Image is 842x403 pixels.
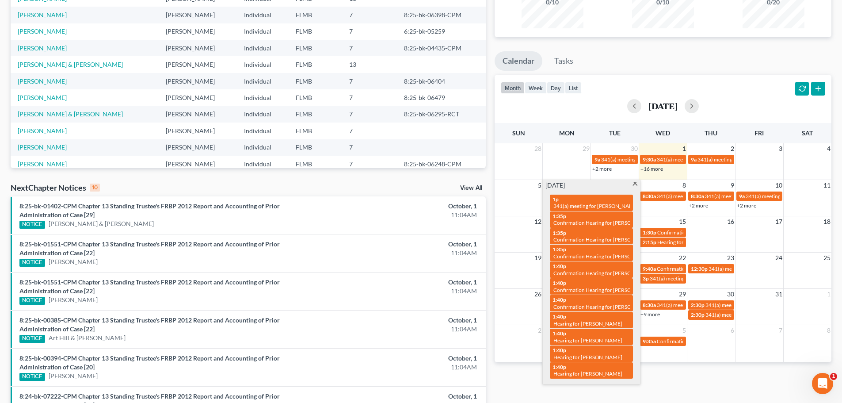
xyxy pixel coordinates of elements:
[678,289,687,299] span: 29
[237,40,289,56] td: Individual
[90,184,100,192] div: 10
[640,165,663,172] a: +16 more
[330,211,477,219] div: 11:04AM
[342,7,397,23] td: 7
[289,156,343,172] td: FLMB
[397,73,486,89] td: 8:25-bk-06404
[237,7,289,23] td: Individual
[657,229,804,236] span: Confirmation hearing for [PERSON_NAME] & [PERSON_NAME]
[289,73,343,89] td: FLMB
[682,180,687,191] span: 8
[49,334,126,342] a: Art Hill & [PERSON_NAME]
[726,289,735,299] span: 30
[159,40,237,56] td: [PERSON_NAME]
[601,156,686,163] span: 341(a) meeting for [PERSON_NAME]
[547,82,565,94] button: day
[565,82,582,94] button: list
[330,392,477,401] div: October, 1
[655,129,670,137] span: Wed
[754,129,764,137] span: Fri
[19,221,45,229] div: NOTICE
[682,325,687,336] span: 5
[397,7,486,23] td: 8:25-bk-06398-CPM
[19,259,45,267] div: NOTICE
[289,139,343,156] td: FLMB
[682,143,687,154] span: 1
[553,287,655,293] span: Confirmation Hearing for [PERSON_NAME]
[159,89,237,106] td: [PERSON_NAME]
[19,354,280,371] a: 8:25-bk-00394-CPM Chapter 13 Standing Trustee's FRBP 2012 Report and Accounting of Prior Administ...
[342,106,397,123] td: 7
[730,143,735,154] span: 2
[552,364,566,370] span: 1:40p
[705,129,717,137] span: Thu
[342,56,397,73] td: 13
[18,110,123,118] a: [PERSON_NAME] & [PERSON_NAME]
[553,320,622,327] span: Hearing for [PERSON_NAME]
[18,127,67,134] a: [PERSON_NAME]
[397,106,486,123] td: 8:25-bk-06295-RCT
[830,373,837,380] span: 1
[823,216,831,227] span: 18
[643,275,649,282] span: 3p
[691,311,705,318] span: 2:30p
[552,347,566,353] span: 1:40p
[643,193,656,200] span: 8:30a
[397,40,486,56] td: 8:25-bk-04435-CPM
[774,216,783,227] span: 17
[657,302,789,308] span: 341(a) meeting for [PERSON_NAME] & [PERSON_NAME]
[11,182,100,193] div: NextChapter Notices
[774,253,783,263] span: 24
[545,181,565,190] span: [DATE]
[237,106,289,123] td: Individual
[19,373,45,381] div: NOTICE
[689,202,708,209] a: +2 more
[552,213,566,219] span: 1:35p
[159,123,237,139] td: [PERSON_NAME]
[237,23,289,40] td: Individual
[330,249,477,257] div: 11:04AM
[630,143,639,154] span: 30
[691,265,708,272] span: 12:30p
[159,73,237,89] td: [PERSON_NAME]
[533,143,542,154] span: 28
[18,77,67,85] a: [PERSON_NAME]
[812,373,833,394] iframe: Intercom live chat
[289,23,343,40] td: FLMB
[18,44,67,52] a: [PERSON_NAME]
[826,325,831,336] span: 8
[237,56,289,73] td: Individual
[237,123,289,139] td: Individual
[289,89,343,106] td: FLMB
[643,239,656,246] span: 2:15p
[691,156,697,163] span: 9a
[237,89,289,106] td: Individual
[501,82,525,94] button: month
[730,180,735,191] span: 9
[525,82,547,94] button: week
[705,193,837,200] span: 341(a) meeting for [PERSON_NAME] & [PERSON_NAME]
[342,23,397,40] td: 7
[648,101,678,111] h2: [DATE]
[289,106,343,123] td: FLMB
[537,180,542,191] span: 5
[559,129,575,137] span: Mon
[330,240,477,249] div: October, 1
[553,303,655,310] span: Confirmation Hearing for [PERSON_NAME]
[657,338,758,345] span: Confirmation Hearing for [PERSON_NAME]
[19,278,280,295] a: 8:25-bk-01551-CPM Chapter 13 Standing Trustee's FRBP 2012 Report and Accounting of Prior Administ...
[237,73,289,89] td: Individual
[159,23,237,40] td: [PERSON_NAME]
[826,143,831,154] span: 4
[289,123,343,139] td: FLMB
[691,193,704,200] span: 8:30a
[533,253,542,263] span: 19
[19,202,280,219] a: 8:25-bk-01402-CPM Chapter 13 Standing Trustee's FRBP 2012 Report and Accounting of Prior Administ...
[643,229,656,236] span: 1:30p
[237,139,289,156] td: Individual
[746,193,831,200] span: 341(a) meeting for [PERSON_NAME]
[460,185,482,191] a: View All
[609,129,621,137] span: Tue
[705,311,838,318] span: 341(a) meeting for [PERSON_NAME] & [PERSON_NAME]
[552,263,566,269] span: 1:40p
